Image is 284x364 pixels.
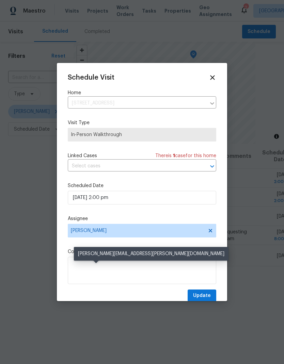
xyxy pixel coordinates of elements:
span: Linked Cases [68,152,97,159]
label: Scheduled Date [68,182,216,189]
span: In-Person Walkthrough [71,131,213,138]
label: Comments [68,248,216,255]
span: There is case for this home [155,152,216,159]
button: Update [188,289,216,302]
button: Open [207,162,217,171]
label: Home [68,89,216,96]
span: Schedule Visit [68,74,114,81]
input: Enter in an address [68,98,206,109]
label: Visit Type [68,119,216,126]
span: [PERSON_NAME] [71,228,204,233]
input: Select cases [68,161,197,171]
label: Assignee [68,215,216,222]
span: 1 [173,153,175,158]
span: Update [193,292,211,300]
div: [PERSON_NAME][EMAIL_ADDRESS][PERSON_NAME][DOMAIN_NAME] [74,247,228,261]
span: Close [209,74,216,81]
input: M/D/YYYY [68,191,216,204]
